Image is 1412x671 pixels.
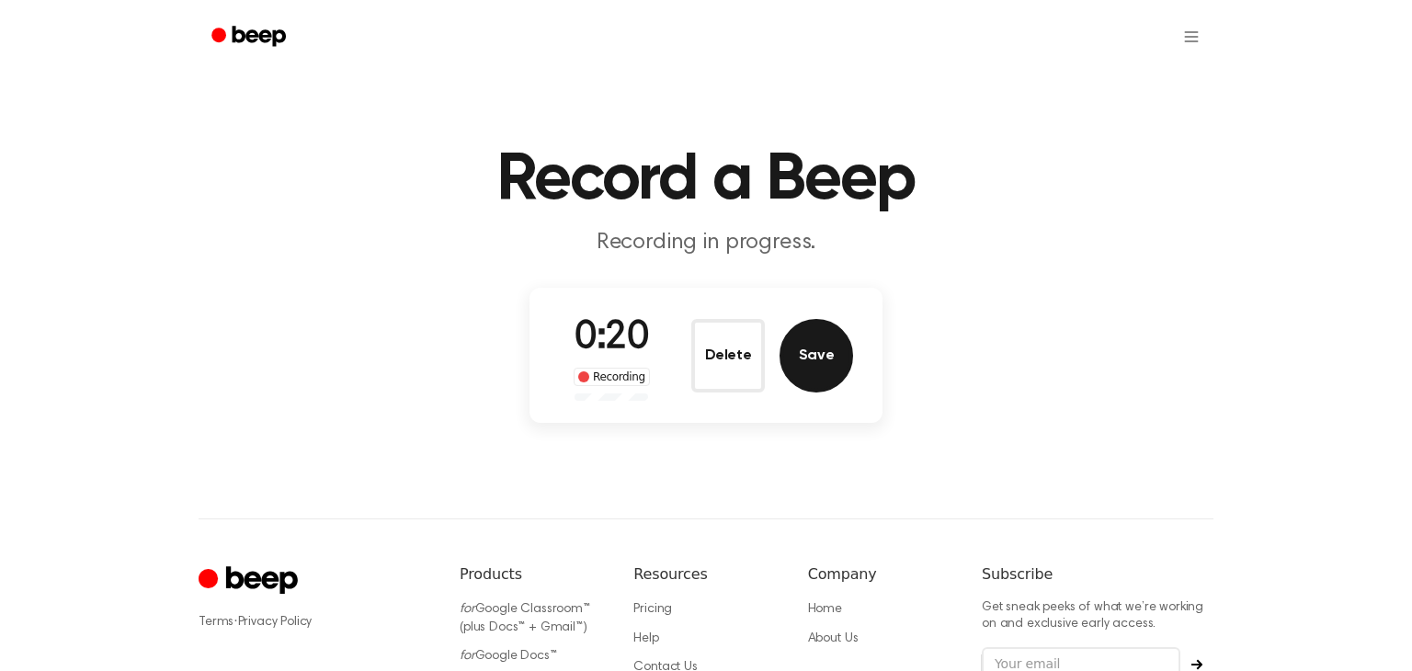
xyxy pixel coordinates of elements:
[575,319,648,358] span: 0:20
[353,228,1059,258] p: Recording in progress.
[633,603,672,616] a: Pricing
[460,603,475,616] i: for
[1180,659,1213,670] button: Subscribe
[238,616,313,629] a: Privacy Policy
[808,603,842,616] a: Home
[460,603,590,634] a: forGoogle Classroom™ (plus Docs™ + Gmail™)
[460,563,604,586] h6: Products
[633,563,778,586] h6: Resources
[633,632,658,645] a: Help
[460,650,557,663] a: forGoogle Docs™
[1169,15,1213,59] button: Open menu
[574,368,650,386] div: Recording
[691,319,765,392] button: Delete Audio Record
[199,613,430,631] div: ·
[982,600,1213,632] p: Get sneak peeks of what we’re working on and exclusive early access.
[780,319,853,392] button: Save Audio Record
[199,19,302,55] a: Beep
[808,563,952,586] h6: Company
[199,563,302,599] a: Cruip
[460,650,475,663] i: for
[982,563,1213,586] h6: Subscribe
[235,147,1177,213] h1: Record a Beep
[199,616,233,629] a: Terms
[808,632,859,645] a: About Us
